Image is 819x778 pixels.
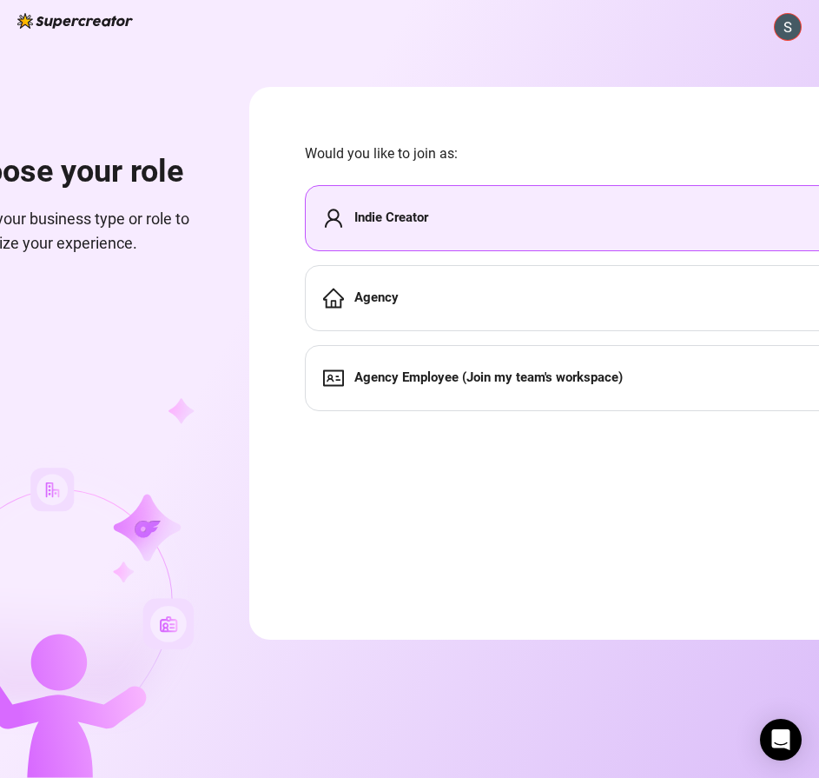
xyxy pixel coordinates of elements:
img: logo [17,13,133,29]
span: idcard [323,368,344,389]
img: ACg8ocKnxkfqpnXsEeupADNQmmbnHEzx-wyJDXPO9prLvxAhz_KxJQ=s96-c [775,14,801,40]
strong: Agency [354,289,399,305]
span: user [323,208,344,229]
strong: Agency Employee (Join my team's workspace) [354,369,623,385]
span: home [323,288,344,309]
strong: Indie Creator [354,209,428,225]
div: Open Intercom Messenger [760,719,802,761]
